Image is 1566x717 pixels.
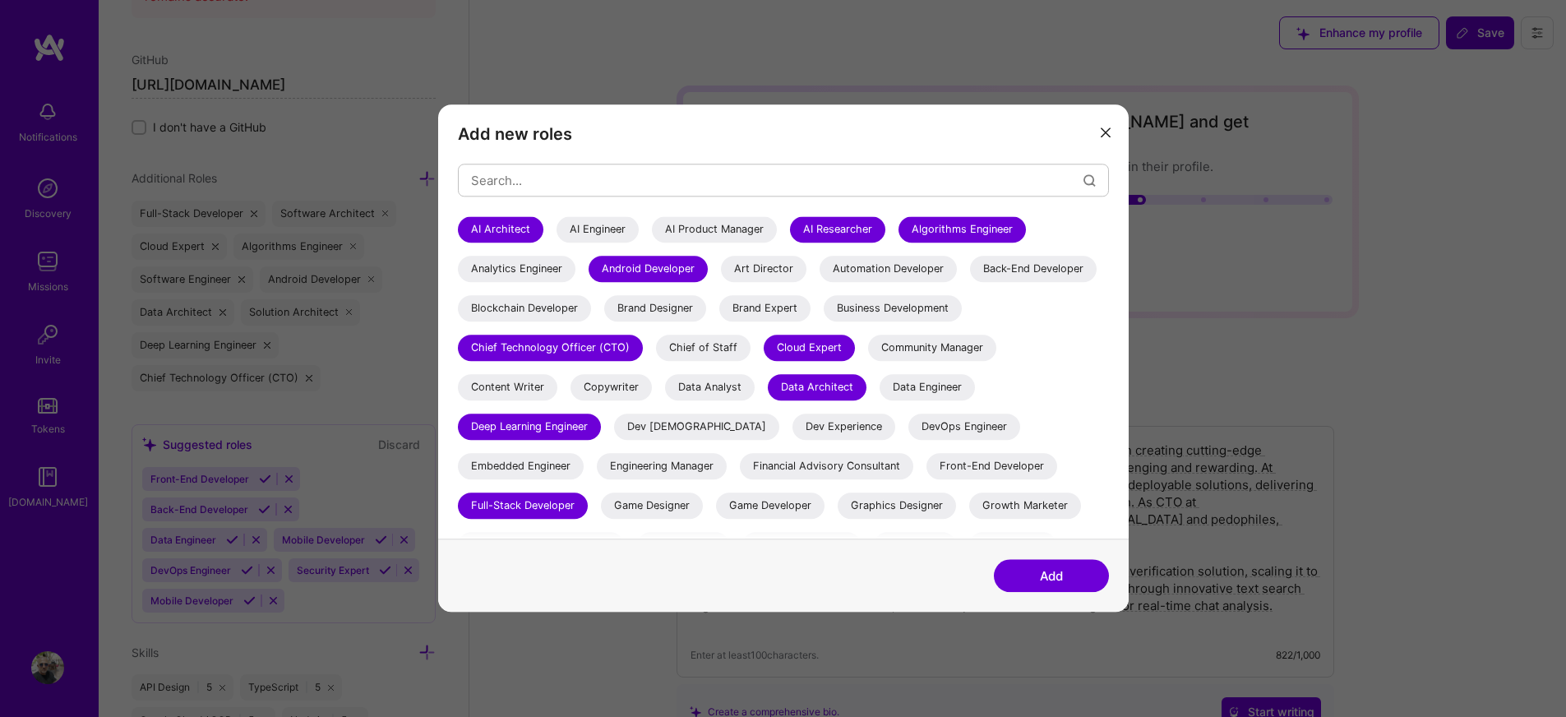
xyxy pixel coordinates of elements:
div: Human Resource Consultant [458,532,624,558]
div: Game Developer [716,493,825,519]
button: Add [994,560,1109,593]
div: Art Director [721,256,806,282]
div: Algorithms Engineer [898,216,1026,243]
div: Engineering Manager [597,453,727,479]
div: Brand Designer [604,295,706,321]
div: Data Analyst [665,374,755,400]
div: Deep Learning Engineer [458,414,601,440]
div: Industrial Designer [742,532,861,558]
i: icon Search [1083,174,1096,187]
div: Law Expert [874,532,956,558]
div: Community Manager [868,335,996,361]
div: IT Consultant [637,532,729,558]
div: Chief Technology Officer (CTO) [458,335,643,361]
div: AI Engineer [557,216,639,243]
div: Blockchain Developer [458,295,591,321]
div: ML Engineer [969,532,1056,558]
div: Financial Advisory Consultant [740,453,913,479]
div: Data Engineer [880,374,975,400]
div: Automation Developer [820,256,957,282]
div: AI Architect [458,216,543,243]
div: Copywriter [571,374,652,400]
div: Brand Expert [719,295,811,321]
div: Cloud Expert [764,335,855,361]
div: Back-End Developer [970,256,1097,282]
div: Android Developer [589,256,708,282]
div: Content Writer [458,374,557,400]
h3: Add new roles [458,124,1109,144]
div: Front-End Developer [926,453,1057,479]
input: Search... [471,160,1083,201]
div: Full-Stack Developer [458,493,588,519]
div: Growth Marketer [969,493,1081,519]
div: AI Researcher [790,216,885,243]
div: Dev [DEMOGRAPHIC_DATA] [614,414,779,440]
div: AI Product Manager [652,216,777,243]
div: DevOps Engineer [908,414,1020,440]
div: modal [438,104,1129,612]
div: Dev Experience [792,414,895,440]
div: Business Development [824,295,962,321]
div: Graphics Designer [838,493,956,519]
i: icon Close [1101,127,1111,137]
div: Chief of Staff [656,335,751,361]
div: Game Designer [601,493,703,519]
div: Data Architect [768,374,866,400]
div: Analytics Engineer [458,256,575,282]
div: Embedded Engineer [458,453,584,479]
